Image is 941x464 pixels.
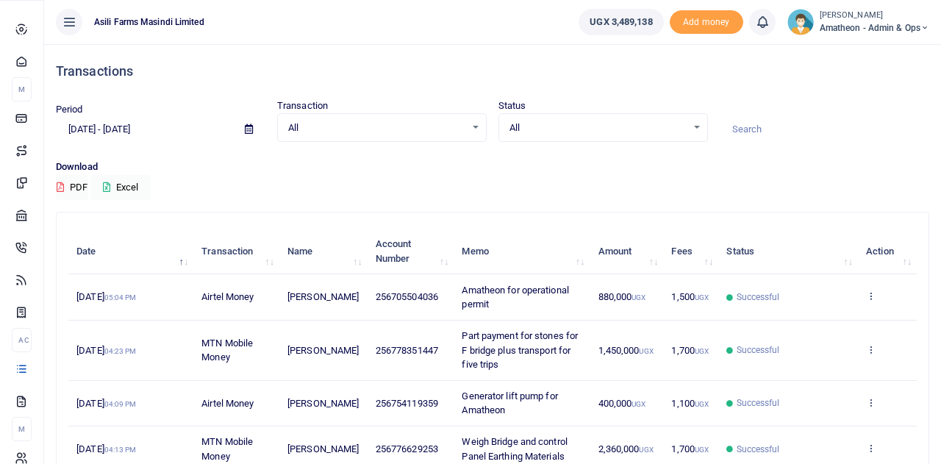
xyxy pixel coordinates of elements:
small: 04:13 PM [104,446,137,454]
span: All [509,121,687,135]
span: Successful [737,290,780,304]
th: Date: activate to sort column descending [68,229,193,274]
span: 880,000 [598,291,646,302]
span: Add money [670,10,743,35]
input: Search [720,117,929,142]
a: Add money [670,15,743,26]
span: Amatheon for operational permit [462,285,568,310]
small: UGX [631,293,645,301]
li: Toup your wallet [670,10,743,35]
small: UGX [695,400,709,408]
span: MTN Mobile Money [201,436,253,462]
span: 256778351447 [376,345,438,356]
span: Amatheon - Admin & Ops [820,21,929,35]
span: Weigh Bridge and control Panel Earthing Materials [462,436,567,462]
span: [DATE] [76,443,136,454]
span: [DATE] [76,291,136,302]
span: 1,700 [671,443,709,454]
h4: Transactions [56,63,929,79]
th: Amount: activate to sort column ascending [590,229,663,274]
span: Part payment for stones for F bridge plus transport for five trips [462,330,578,370]
span: All [288,121,465,135]
span: [PERSON_NAME] [287,398,359,409]
span: Airtel Money [201,398,254,409]
span: Asili Farms Masindi Limited [88,15,210,29]
small: UGX [631,400,645,408]
th: Fees: activate to sort column ascending [663,229,718,274]
li: M [12,77,32,101]
span: 256754119359 [376,398,438,409]
span: Airtel Money [201,291,254,302]
button: PDF [56,175,88,200]
span: 1,500 [671,291,709,302]
button: Excel [90,175,151,200]
small: UGX [695,446,709,454]
span: [PERSON_NAME] [287,345,359,356]
span: MTN Mobile Money [201,338,253,363]
th: Status: activate to sort column ascending [718,229,858,274]
span: 1,450,000 [598,345,654,356]
small: UGX [695,347,709,355]
span: [PERSON_NAME] [287,291,359,302]
span: [DATE] [76,398,136,409]
small: UGX [695,293,709,301]
span: 1,100 [671,398,709,409]
small: UGX [639,347,653,355]
span: 400,000 [598,398,646,409]
small: UGX [639,446,653,454]
a: profile-user [PERSON_NAME] Amatheon - Admin & Ops [787,9,929,35]
span: Successful [737,443,780,456]
img: profile-user [787,9,814,35]
th: Name: activate to sort column ascending [279,229,368,274]
li: M [12,417,32,441]
th: Action: activate to sort column ascending [858,229,917,274]
small: 04:09 PM [104,400,137,408]
small: 04:23 PM [104,347,137,355]
li: Wallet ballance [573,9,669,35]
label: Status [498,99,526,113]
th: Memo: activate to sort column ascending [454,229,590,274]
small: [PERSON_NAME] [820,10,929,22]
span: 256705504036 [376,291,438,302]
span: 1,700 [671,345,709,356]
p: Download [56,160,929,175]
input: select period [56,117,233,142]
a: UGX 3,489,138 [579,9,663,35]
span: Generator lift pump for Amatheon [462,390,557,416]
span: 256776629253 [376,443,438,454]
small: 05:04 PM [104,293,137,301]
span: Successful [737,343,780,357]
span: 2,360,000 [598,443,654,454]
span: [PERSON_NAME] [287,443,359,454]
span: [DATE] [76,345,136,356]
th: Account Number: activate to sort column ascending [368,229,454,274]
label: Period [56,102,83,117]
th: Transaction: activate to sort column ascending [193,229,279,274]
span: Successful [737,396,780,410]
label: Transaction [277,99,328,113]
li: Ac [12,328,32,352]
span: UGX 3,489,138 [590,15,652,29]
